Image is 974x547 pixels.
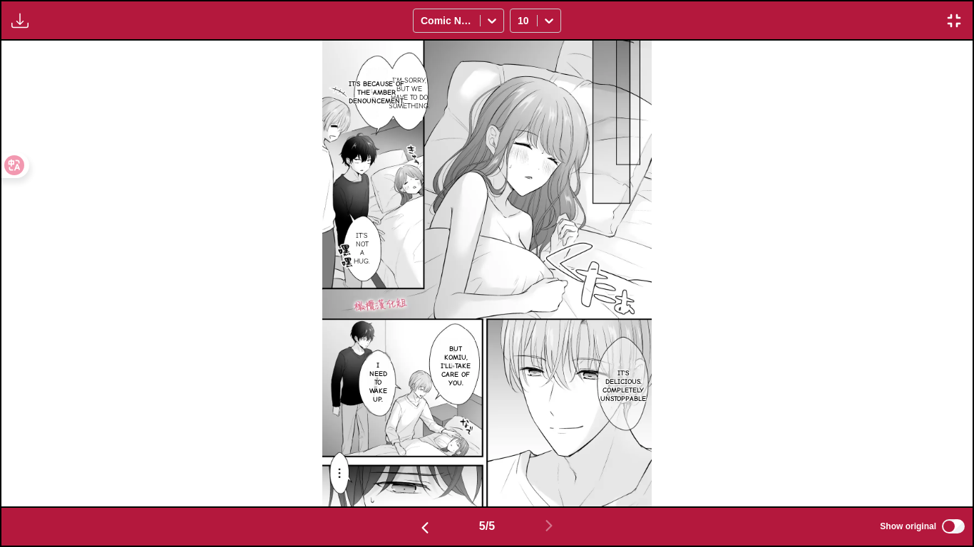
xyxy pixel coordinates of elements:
p: It's delicious. Completely unstoppable [598,366,649,406]
span: Show original [880,521,936,531]
p: I need to wake up. [366,358,391,407]
img: Download translated images [11,12,29,29]
span: 5 / 5 [479,520,495,533]
p: It's because of the amber denouncement. [346,77,407,108]
p: I'm sorry, but we have to do something. [386,73,433,113]
p: It's not a hug. [351,229,373,269]
img: Manga Panel [322,41,652,506]
img: Next page [540,517,558,534]
input: Show original [942,519,965,533]
p: But komiu, I'll take care of you. [436,342,475,390]
img: Previous page [416,519,434,536]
